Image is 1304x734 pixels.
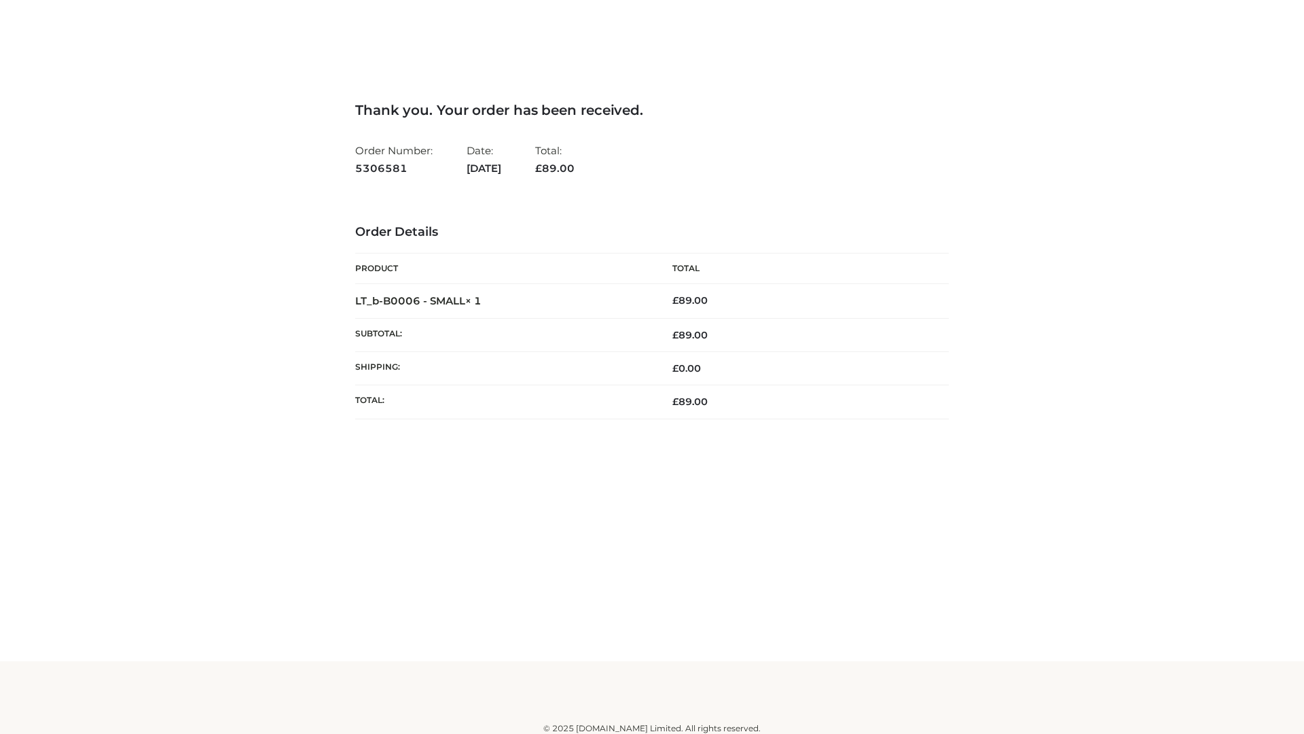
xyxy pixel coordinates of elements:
[672,329,708,341] span: 89.00
[355,102,949,118] h3: Thank you. Your order has been received.
[672,362,701,374] bdi: 0.00
[355,139,433,180] li: Order Number:
[355,318,652,351] th: Subtotal:
[652,254,949,284] th: Total
[672,329,678,341] span: £
[672,362,678,374] span: £
[355,294,482,307] strong: LT_b-B0006 - SMALL
[535,162,542,175] span: £
[535,162,575,175] span: 89.00
[355,385,652,419] th: Total:
[672,396,708,408] span: 89.00
[355,352,652,385] th: Shipping:
[355,225,949,240] h3: Order Details
[672,294,678,307] span: £
[467,160,501,177] strong: [DATE]
[672,396,678,408] span: £
[355,160,433,177] strong: 5306581
[535,139,575,180] li: Total:
[355,254,652,284] th: Product
[465,294,482,307] strong: × 1
[467,139,501,180] li: Date:
[672,294,708,307] bdi: 89.00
